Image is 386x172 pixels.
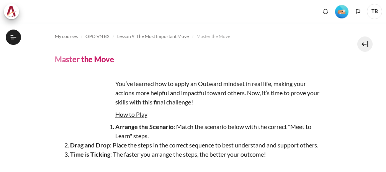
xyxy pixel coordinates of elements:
[367,4,382,19] span: TB
[85,32,110,41] a: OPO VN B2
[70,150,110,158] strong: Time is Ticking
[6,6,17,17] img: Architeck
[117,33,189,40] span: Lesson 9: The Most Important Move
[115,123,173,130] strong: Arrange the Scenario
[55,30,332,43] nav: Navigation bar
[85,33,110,40] span: OPO VN B2
[367,4,382,19] a: User menu
[335,5,348,18] img: Level #2
[55,79,112,137] img: fg
[335,4,348,18] div: Level #2
[70,141,110,149] strong: Drag and Drop
[70,141,323,150] li: : Place the steps in the correct sequence to best understand and support others.
[320,6,331,17] div: Show notification window with no new notifications
[115,111,147,118] u: How to Play
[196,32,230,41] a: Master the Move
[117,32,189,41] a: Lesson 9: The Most Important Move
[55,79,323,107] p: You’ve learned how to apply an Outward mindset in real life, making your actions more helpful and...
[55,33,78,40] span: My courses
[352,6,364,17] button: Languages
[332,4,352,18] a: Level #2
[70,150,323,159] li: : The faster you arrange the steps, the better your outcome!
[70,122,323,141] li: : Match the scenario below with the correct "Meet to Learn" steps.
[55,32,78,41] a: My courses
[4,4,23,19] a: Architeck Architeck
[196,33,230,40] span: Master the Move
[55,54,114,64] h4: Master the Move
